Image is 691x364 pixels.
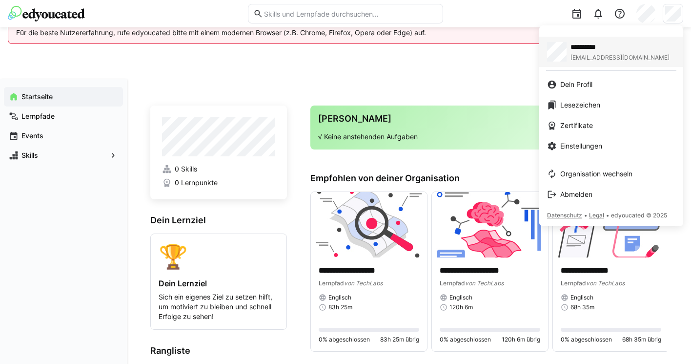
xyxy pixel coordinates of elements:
[611,212,667,219] span: edyoucated © 2025
[547,212,582,219] span: Datenschutz
[560,190,592,199] span: Abmelden
[570,54,670,62] span: [EMAIL_ADDRESS][DOMAIN_NAME]
[560,100,600,110] span: Lesezeichen
[606,212,609,219] span: •
[584,212,587,219] span: •
[560,169,632,179] span: Organisation wechseln
[560,141,602,151] span: Einstellungen
[560,80,592,89] span: Dein Profil
[560,121,593,130] span: Zertifikate
[589,212,604,219] span: Legal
